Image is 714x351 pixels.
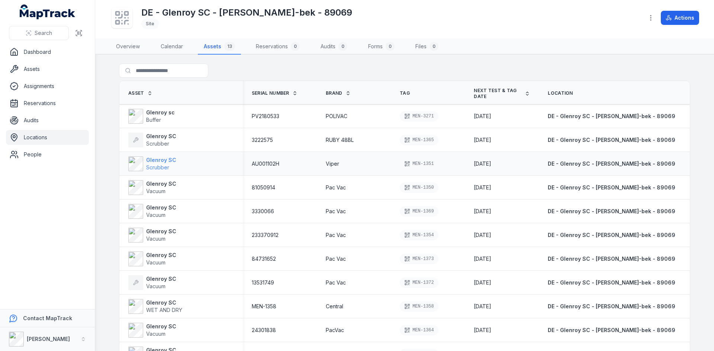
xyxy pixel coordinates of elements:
[326,279,346,286] span: Pac Vac
[400,159,438,169] div: MEN-1351
[474,184,491,191] span: [DATE]
[338,42,347,51] div: 0
[252,279,274,286] span: 13531749
[6,130,89,145] a: Locations
[146,331,165,337] span: Vacuum
[146,164,169,170] span: Scrubber
[252,160,279,168] span: AU001102H
[146,259,165,266] span: Vacuum
[252,255,276,263] span: 84731652
[548,208,675,215] a: DE - Glenroy SC - [PERSON_NAME]-bek - 89069
[146,133,176,140] strong: Glenroy SC
[6,62,89,77] a: Assets
[128,251,176,266] a: Glenroy SCVacuum
[548,160,675,168] a: DE - Glenroy SC - [PERSON_NAME]-bek - 89069
[326,90,342,96] span: Brand
[548,279,675,286] span: DE - Glenroy SC - [PERSON_NAME]-bek - 89069
[224,42,235,51] div: 13
[128,180,176,195] a: Glenroy SCVacuum
[474,327,491,333] span: [DATE]
[128,156,176,171] a: Glenroy SCScrubber
[548,90,573,96] span: Location
[128,90,152,96] a: Asset
[326,113,347,120] span: POLIVAC
[548,160,675,167] span: DE - Glenroy SC - [PERSON_NAME]-bek - 89069
[474,208,491,215] time: 2/6/26, 11:25:00 AM
[326,231,346,239] span: Pac Vac
[548,303,675,310] a: DE - Glenroy SC - [PERSON_NAME]-bek - 89069
[548,256,675,262] span: DE - Glenroy SC - [PERSON_NAME]-bek - 89069
[400,182,438,193] div: MEN-1350
[474,88,522,100] span: Next test & tag date
[35,29,52,37] span: Search
[291,42,300,51] div: 0
[146,228,176,235] strong: Glenroy SC
[146,109,175,116] strong: Glenroy sc
[474,113,491,119] span: [DATE]
[474,113,491,120] time: 2/6/2026, 12:00:00 AM
[146,156,176,164] strong: Glenroy SC
[146,235,165,242] span: Vacuum
[474,279,491,286] span: [DATE]
[326,255,346,263] span: Pac Vac
[474,208,491,214] span: [DATE]
[146,140,169,147] span: Scrubber
[146,117,161,123] span: Buffer
[548,279,675,286] a: DE - Glenroy SC - [PERSON_NAME]-bek - 89069
[474,160,491,168] time: 2/6/26, 11:25:00 AM
[400,90,410,96] span: Tag
[474,256,491,262] span: [DATE]
[661,11,699,25] button: Actions
[548,232,675,238] span: DE - Glenroy SC - [PERSON_NAME]-bek - 89069
[326,326,344,334] span: PacVac
[409,39,444,55] a: Files0
[27,336,70,342] strong: [PERSON_NAME]
[400,277,438,288] div: MEN-1372
[548,255,675,263] a: DE - Glenroy SC - [PERSON_NAME]-bek - 89069
[146,180,176,188] strong: Glenroy SC
[548,326,675,334] a: DE - Glenroy SC - [PERSON_NAME]-bek - 89069
[198,39,241,55] a: Assets13
[6,147,89,162] a: People
[128,275,176,290] a: Glenroy SCVacuum
[474,303,491,309] span: [DATE]
[252,208,274,215] span: 3330066
[326,136,354,144] span: RUBY 48BL
[146,212,165,218] span: Vacuum
[315,39,353,55] a: Audits0
[474,231,491,239] time: 2/6/26, 11:25:00 AM
[400,301,438,312] div: MEN-1358
[474,326,491,334] time: 2/6/26, 10:25:00 AM
[250,39,306,55] a: Reservations0
[146,283,165,289] span: Vacuum
[141,7,352,19] h1: DE - Glenroy SC - [PERSON_NAME]-bek - 89069
[146,307,182,313] span: WET AND DRY
[474,137,491,143] span: [DATE]
[252,113,279,120] span: PV2180533
[20,4,75,19] a: MapTrack
[326,90,351,96] a: Brand
[548,184,675,191] a: DE - Glenroy SC - [PERSON_NAME]-bek - 89069
[474,136,491,144] time: 2/6/2026, 12:25:00 AM
[128,90,144,96] span: Asset
[128,299,182,314] a: Glenroy SCWET AND DRY
[548,137,675,143] span: DE - Glenroy SC - [PERSON_NAME]-bek - 89069
[252,326,276,334] span: 24301838
[6,79,89,94] a: Assignments
[474,255,491,263] time: 2/6/26, 11:25:00 AM
[326,184,346,191] span: Pac Vac
[400,230,438,240] div: MEN-1354
[6,113,89,128] a: Audits
[474,303,491,310] time: 8/13/2025, 10:25:00 AM
[9,26,69,40] button: Search
[252,90,289,96] span: Serial Number
[548,136,675,144] a: DE - Glenroy SC - [PERSON_NAME]-bek - 89069
[548,231,675,239] a: DE - Glenroy SC - [PERSON_NAME]-bek - 89069
[400,206,438,217] div: MEN-1369
[252,90,297,96] a: Serial Number
[252,136,273,144] span: 3222575
[252,231,279,239] span: 233370912
[326,303,343,310] span: Central
[326,208,346,215] span: Pac Vac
